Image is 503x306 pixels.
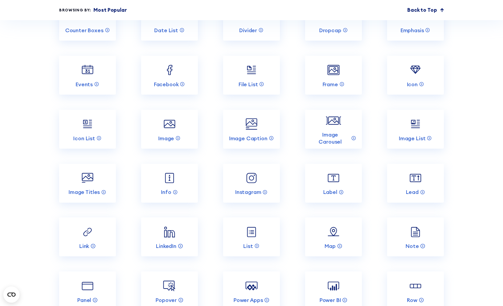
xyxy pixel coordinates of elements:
[326,224,341,240] img: Map
[93,6,127,14] p: Most Popular
[223,2,280,41] a: Divider
[382,228,503,306] iframe: Chat Widget
[73,135,95,142] p: Icon List
[401,27,424,34] p: Emphasis
[59,56,116,95] a: Events
[326,278,341,294] img: Power BI
[387,56,444,95] a: Icon
[234,297,263,303] p: Power Apps
[80,116,95,132] img: Icon List
[387,164,444,203] a: Lead
[223,217,280,256] a: List
[310,131,350,145] p: Image Carousel
[244,278,259,294] img: Power Apps
[408,170,423,186] img: Lead
[79,243,89,249] p: Link
[154,81,179,88] p: Facebook
[162,116,177,132] img: Image
[408,62,423,78] img: Icon
[305,217,362,256] a: Map
[407,6,437,14] p: Back to Top
[407,6,444,14] a: Back to Top
[243,243,253,249] p: List
[235,189,261,195] p: Instagram
[80,224,95,240] img: Link
[305,2,362,41] a: Dropcap
[80,170,95,186] img: Image Titles
[80,62,95,78] img: Events
[387,217,444,256] a: Note
[408,116,423,132] img: Image List
[408,224,423,240] img: Note
[69,189,100,195] p: Image Titles
[305,56,362,95] a: Frame
[223,110,280,149] a: Image Caption
[141,56,198,95] a: Facebook
[244,116,259,132] img: Image Caption
[141,217,198,256] a: LinkedIn
[319,27,341,34] p: Dropcap
[59,7,91,13] div: Browsing by:
[229,135,267,142] p: Image Caption
[162,62,177,78] img: Facebook
[3,287,19,303] button: Open CMP widget
[239,27,257,34] p: Divider
[323,81,338,88] p: Frame
[162,278,177,294] img: Popover
[387,2,444,41] a: Emphasis
[326,170,341,186] img: Label
[326,113,341,128] img: Image Carousel
[76,81,93,88] p: Events
[239,81,258,88] p: File List
[323,189,337,195] p: Label
[59,217,116,256] a: Link
[305,110,362,149] a: Image Carousel
[77,297,91,303] p: Panel
[305,164,362,203] a: Label
[161,189,171,195] p: Info
[156,297,177,303] p: Popover
[156,243,176,249] p: LinkedIn
[59,164,116,203] a: Image Titles
[244,224,259,240] img: List
[80,278,95,294] img: Panel
[399,135,425,142] p: Image List
[59,2,116,41] a: Counter Boxes
[154,27,178,34] p: Date List
[162,170,177,186] img: Info
[141,110,198,149] a: Image
[320,297,341,303] p: Power BI
[244,62,259,78] img: File List
[162,224,177,240] img: LinkedIn
[65,27,103,34] p: Counter Boxes
[141,2,198,41] a: Date List
[59,110,116,149] a: Icon List
[325,243,336,249] p: Map
[407,81,418,88] p: Icon
[158,135,174,142] p: Image
[406,189,419,195] p: Lead
[223,56,280,95] a: File List
[141,164,198,203] a: Info
[326,62,341,78] img: Frame
[387,110,444,149] a: Image List
[223,164,280,203] a: Instagram
[244,170,259,186] img: Instagram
